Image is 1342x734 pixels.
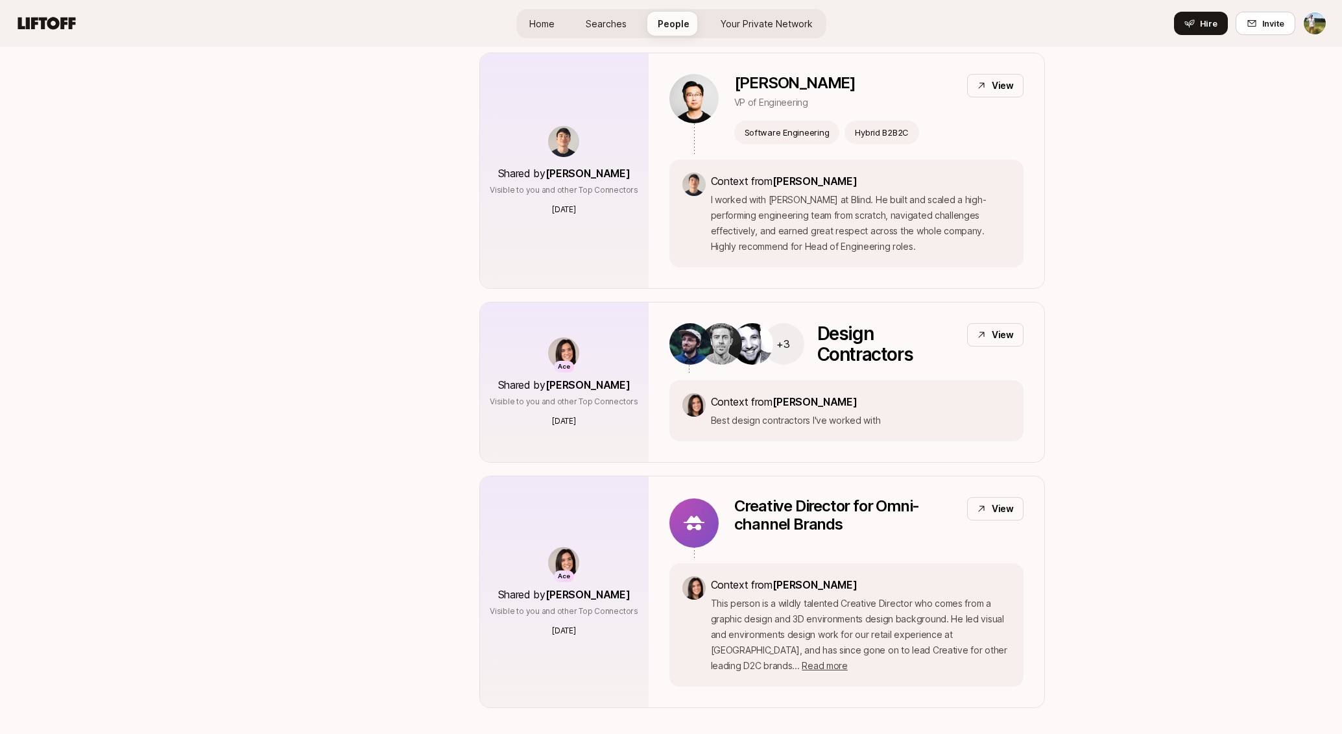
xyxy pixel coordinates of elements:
img: ACg8ocKpC0VoZxj9mtyTRzishkZZzulGsul82vhyHOUV9TksoYt49r2lLw=s160-c [682,173,706,196]
p: Shared by [498,165,630,182]
img: c9d5b7ad_f19c_4364_8f66_ef1aa96cc362.jpg [701,323,742,365]
p: [DATE] [552,625,576,637]
p: Context from [711,576,1011,593]
p: Hybrid B2B2C [855,126,909,139]
p: View [992,501,1014,517]
span: [PERSON_NAME] [773,395,857,408]
img: 71d7b91d_d7cb_43b4_a7ea_a9b2f2cc6e03.jpg [548,337,579,369]
a: AceShared by[PERSON_NAME]Visible to you and other Top Connectors[DATE]+3Design ContractorsViewCon... [479,302,1045,463]
p: [DATE] [552,204,576,215]
img: ACg8ocKpC0VoZxj9mtyTRzishkZZzulGsul82vhyHOUV9TksoYt49r2lLw=s160-c [548,126,579,157]
p: [PERSON_NAME] [734,74,856,92]
p: Visible to you and other Top Connectors [490,606,638,617]
img: c69c562c_765e_4833_8521_427a2f07419c.jpg [669,323,711,365]
span: [PERSON_NAME] [545,588,630,601]
p: [DATE] [552,415,576,427]
a: AceShared by[PERSON_NAME]Visible to you and other Top Connectors[DATE]Creative Director for Omni-... [479,476,1045,708]
p: Design Contractors [817,323,957,365]
p: +3 [776,337,789,350]
p: Visible to you and other Top Connectors [490,184,638,196]
p: Best design contractors I've worked with [711,413,881,428]
img: Tyler Kieft [1304,12,1326,34]
span: Hire [1200,17,1217,30]
p: Context from [711,393,881,410]
span: Your Private Network [721,17,813,31]
p: Software Engineering [745,126,830,139]
p: Ace [558,361,570,373]
a: Searches [575,12,637,36]
a: Your Private Network [710,12,823,36]
span: People [658,17,689,31]
span: [PERSON_NAME] [545,378,630,391]
img: 71d7b91d_d7cb_43b4_a7ea_a9b2f2cc6e03.jpg [682,576,706,600]
span: Read more [802,660,847,671]
a: Home [519,12,565,36]
p: This person is a wildly talented Creative Director who comes from a graphic design and 3D environ... [711,596,1011,674]
img: cb78c427_e054_49d1_b059_7fa387992f56.jpg [732,323,773,365]
button: Invite [1236,12,1295,35]
span: [PERSON_NAME] [773,578,857,591]
button: Tyler Kieft [1303,12,1326,35]
p: Context from [711,173,1011,190]
span: Invite [1262,17,1284,30]
p: I worked with [PERSON_NAME] at Blind. He built and scaled a high-performing engineering team from... [711,192,1011,254]
span: Home [529,17,555,31]
p: View [992,327,1014,343]
span: [PERSON_NAME] [773,175,857,188]
img: 71d7b91d_d7cb_43b4_a7ea_a9b2f2cc6e03.jpg [682,393,706,417]
img: 71d7b91d_d7cb_43b4_a7ea_a9b2f2cc6e03.jpg [548,547,579,578]
p: Shared by [498,376,630,393]
span: [PERSON_NAME] [545,167,630,180]
p: Ace [558,571,570,582]
a: People [647,12,700,36]
p: VP of Engineering [734,95,856,110]
p: Visible to you and other Top Connectors [490,396,638,408]
img: e2048556_ce17_4e48_b399_42b8aa3293ef.jpg [669,74,719,123]
p: View [992,78,1014,93]
span: Searches [586,17,627,31]
p: Creative Director for Omni-channel Brands [734,497,957,533]
button: Hire [1174,12,1228,35]
a: Shared by[PERSON_NAME]Visible to you and other Top Connectors[DATE][PERSON_NAME]VP of Engineering... [479,53,1045,289]
p: Shared by [498,586,630,603]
